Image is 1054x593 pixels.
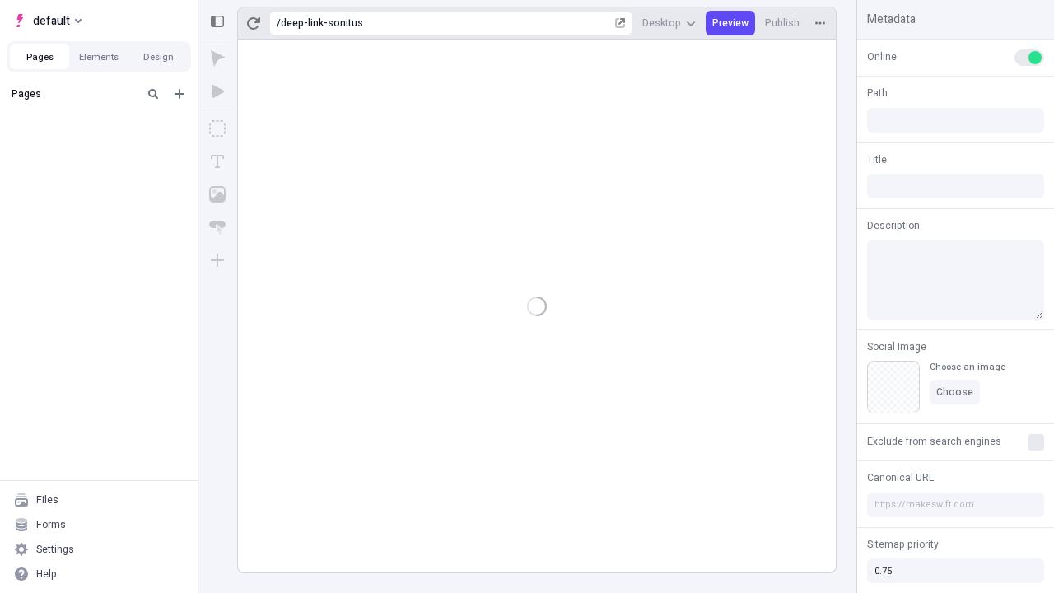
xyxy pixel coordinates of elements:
[867,537,939,552] span: Sitemap priority
[867,152,887,167] span: Title
[867,49,897,64] span: Online
[867,339,926,354] span: Social Image
[712,16,749,30] span: Preview
[33,11,70,30] span: default
[203,147,232,176] button: Text
[69,44,128,69] button: Elements
[10,44,69,69] button: Pages
[867,493,1044,517] input: https://makeswift.com
[281,16,612,30] div: deep-link-sonitus
[867,434,1001,449] span: Exclude from search engines
[277,16,281,30] div: /
[203,180,232,209] button: Image
[930,361,1005,373] div: Choose an image
[636,11,702,35] button: Desktop
[642,16,681,30] span: Desktop
[867,86,888,100] span: Path
[867,470,934,485] span: Canonical URL
[7,8,88,33] button: Select site
[128,44,188,69] button: Design
[36,518,66,531] div: Forms
[12,87,137,100] div: Pages
[170,84,189,104] button: Add new
[706,11,755,35] button: Preview
[203,114,232,143] button: Box
[36,543,74,556] div: Settings
[936,385,973,399] span: Choose
[930,380,980,404] button: Choose
[36,567,57,581] div: Help
[765,16,800,30] span: Publish
[867,218,920,233] span: Description
[36,493,58,507] div: Files
[203,212,232,242] button: Button
[758,11,806,35] button: Publish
